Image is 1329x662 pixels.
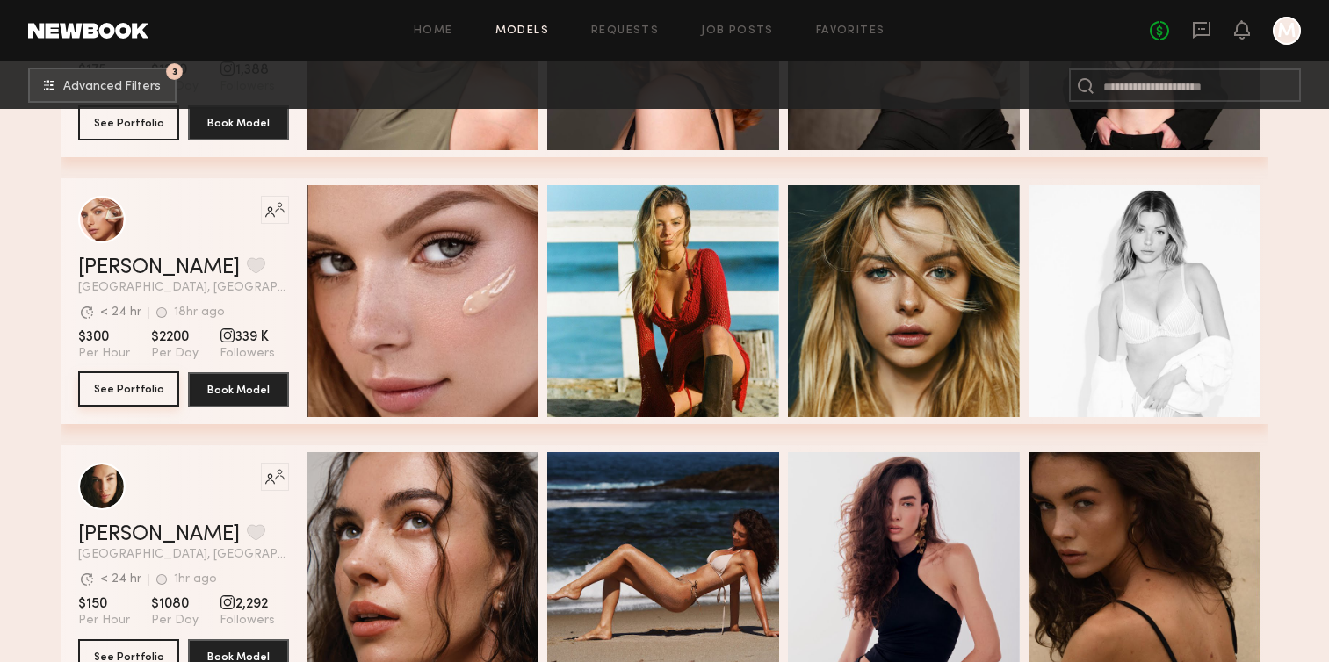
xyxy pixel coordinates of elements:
[1273,17,1301,45] a: M
[172,68,177,76] span: 3
[78,282,289,294] span: [GEOGRAPHIC_DATA], [GEOGRAPHIC_DATA]
[151,595,199,613] span: $1080
[151,328,199,346] span: $2200
[78,371,179,407] button: See Portfolio
[78,595,130,613] span: $150
[220,346,275,362] span: Followers
[495,25,549,37] a: Models
[78,613,130,629] span: Per Hour
[28,68,177,103] button: 3Advanced Filters
[591,25,659,37] a: Requests
[174,306,225,319] div: 18hr ago
[414,25,453,37] a: Home
[220,613,275,629] span: Followers
[78,257,240,278] a: [PERSON_NAME]
[78,328,130,346] span: $300
[220,328,275,346] span: 339 K
[78,524,240,545] a: [PERSON_NAME]
[78,346,130,362] span: Per Hour
[63,81,161,93] span: Advanced Filters
[151,346,199,362] span: Per Day
[151,613,199,629] span: Per Day
[188,372,289,407] button: Book Model
[78,372,179,407] a: See Portfolio
[188,105,289,140] button: Book Model
[816,25,885,37] a: Favorites
[78,549,289,561] span: [GEOGRAPHIC_DATA], [GEOGRAPHIC_DATA]
[701,25,774,37] a: Job Posts
[220,595,275,613] span: 2,292
[100,573,141,586] div: < 24 hr
[100,306,141,319] div: < 24 hr
[174,573,217,586] div: 1hr ago
[78,105,179,140] button: See Portfolio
